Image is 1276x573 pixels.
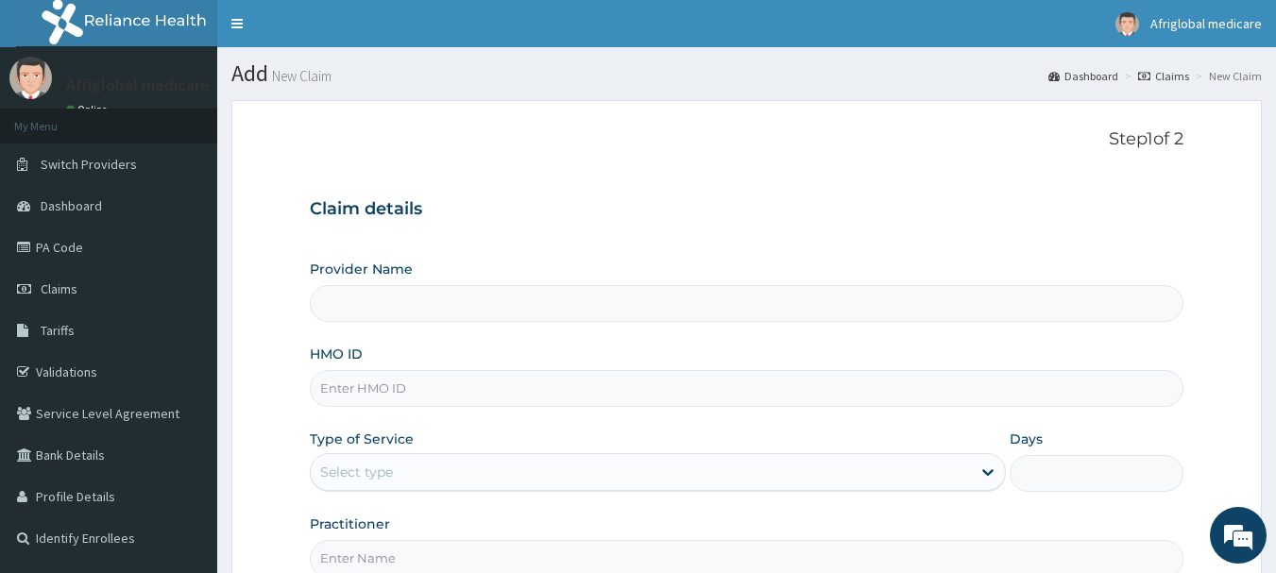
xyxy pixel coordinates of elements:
label: Practitioner [310,514,390,533]
img: User Image [1115,12,1139,36]
div: Select type [320,463,393,481]
a: Claims [1138,68,1189,84]
h3: Claim details [310,199,1184,220]
p: Afriglobal medicare [66,76,210,93]
span: Claims [41,280,77,297]
label: Days [1010,430,1043,448]
span: Dashboard [41,197,102,214]
span: Tariffs [41,322,75,339]
label: Provider Name [310,260,413,278]
label: HMO ID [310,345,363,363]
li: New Claim [1191,68,1262,84]
img: User Image [9,57,52,99]
a: Dashboard [1048,68,1118,84]
h1: Add [231,61,1262,86]
small: New Claim [268,69,332,83]
input: Enter HMO ID [310,370,1184,407]
label: Type of Service [310,430,414,448]
a: Online [66,103,111,116]
span: Switch Providers [41,156,137,173]
p: Step 1 of 2 [310,129,1184,150]
span: Afriglobal medicare [1150,15,1262,32]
